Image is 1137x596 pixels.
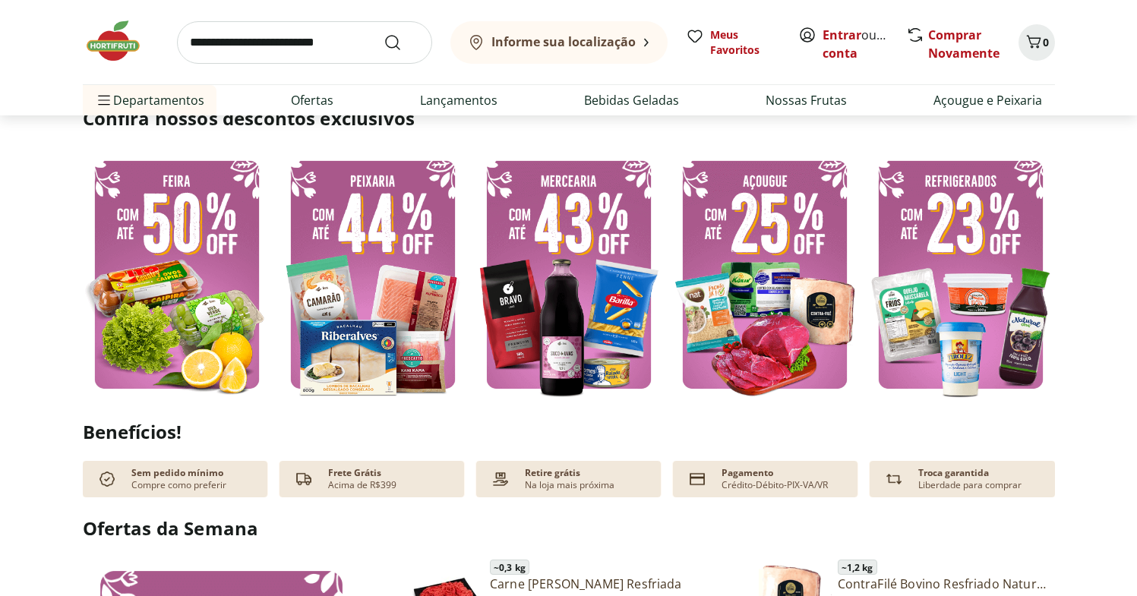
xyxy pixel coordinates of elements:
img: payment [488,467,513,491]
span: Meus Favoritos [710,27,780,58]
p: Compre como preferir [131,479,226,491]
a: Criar conta [823,27,906,61]
p: Crédito-Débito-PIX-VA/VR [722,479,828,491]
img: açougue [671,149,859,400]
a: Ofertas [291,91,333,109]
span: ~ 0,3 kg [490,560,529,575]
h2: Ofertas da Semana [83,516,1055,541]
button: Carrinho [1019,24,1055,61]
p: Acima de R$399 [328,479,396,491]
img: check [95,467,119,491]
p: Troca garantida [918,467,989,479]
span: Departamentos [95,82,204,118]
a: Carne [PERSON_NAME] Resfriada [490,576,701,592]
img: mercearia [475,149,663,400]
button: Informe sua localização [450,21,668,64]
a: Meus Favoritos [686,27,780,58]
a: Comprar Novamente [928,27,1000,61]
input: search [177,21,432,64]
p: Sem pedido mínimo [131,467,223,479]
a: Bebidas Geladas [584,91,679,109]
span: ~ 1,2 kg [838,560,877,575]
p: Frete Grátis [328,467,381,479]
p: Pagamento [722,467,773,479]
a: Entrar [823,27,861,43]
span: ou [823,26,890,62]
a: Açougue e Peixaria [933,91,1042,109]
img: truck [292,467,316,491]
span: 0 [1043,35,1049,49]
a: Lançamentos [420,91,497,109]
p: Liberdade para comprar [918,479,1022,491]
button: Menu [95,82,113,118]
img: resfriados [867,149,1055,400]
h2: Confira nossos descontos exclusivos [83,106,1055,131]
h2: Benefícios! [83,421,1055,443]
p: Retire grátis [525,467,580,479]
img: Devolução [882,467,906,491]
img: card [685,467,709,491]
img: Hortifruti [83,18,159,64]
a: ContraFilé Bovino Resfriado Natural Da Terra [838,576,1049,592]
img: pescados [279,149,467,400]
img: feira [83,149,271,400]
button: Submit Search [384,33,420,52]
a: Nossas Frutas [766,91,847,109]
p: Na loja mais próxima [525,479,614,491]
b: Informe sua localização [491,33,636,50]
